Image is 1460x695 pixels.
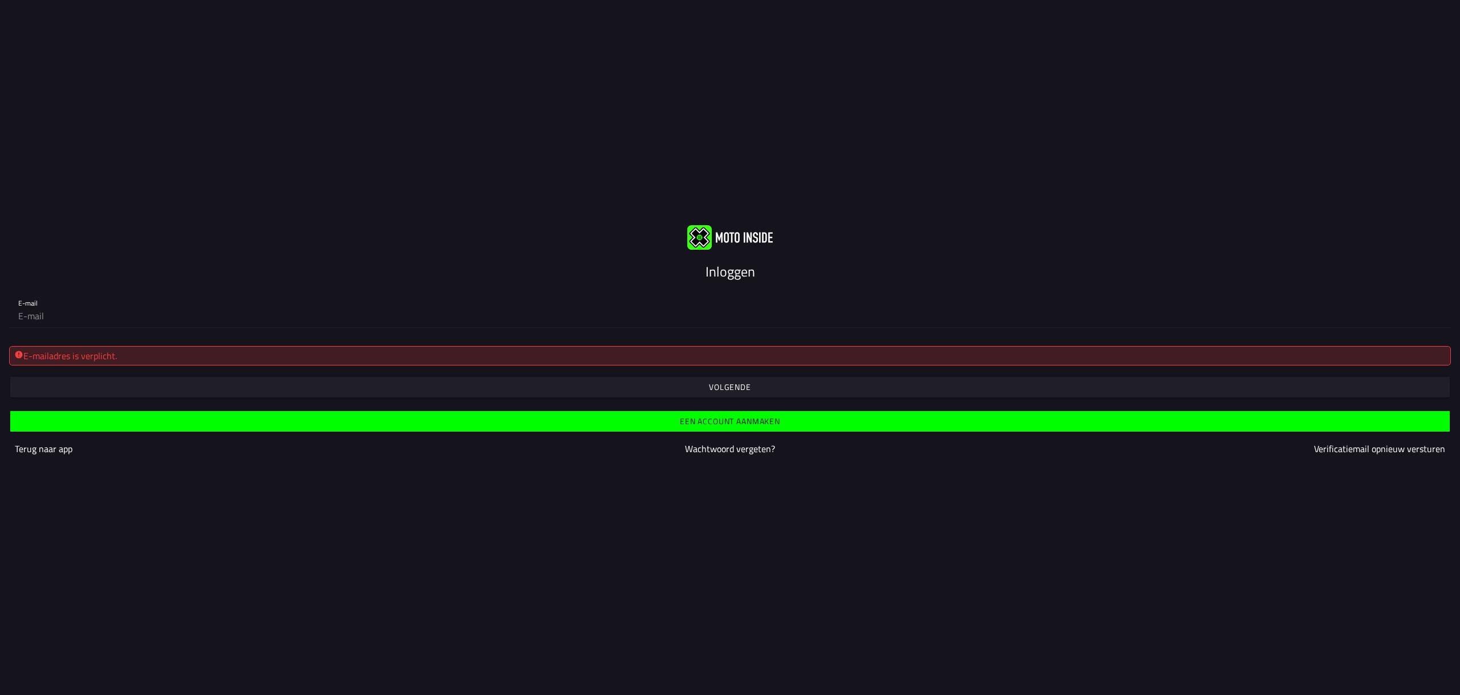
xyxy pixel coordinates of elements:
[709,383,751,391] ion-text: Volgende
[15,442,72,456] a: Terug naar app
[685,442,775,456] a: Wachtwoord vergeten?
[705,261,755,282] ion-text: Inloggen
[10,411,1450,432] ion-button: Een account aanmaken
[1314,442,1445,456] a: Verificatiemail opnieuw versturen
[18,304,1442,327] input: E-mail
[14,349,1446,363] div: E-mailadres is verplicht.
[14,350,23,359] ion-icon: alert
